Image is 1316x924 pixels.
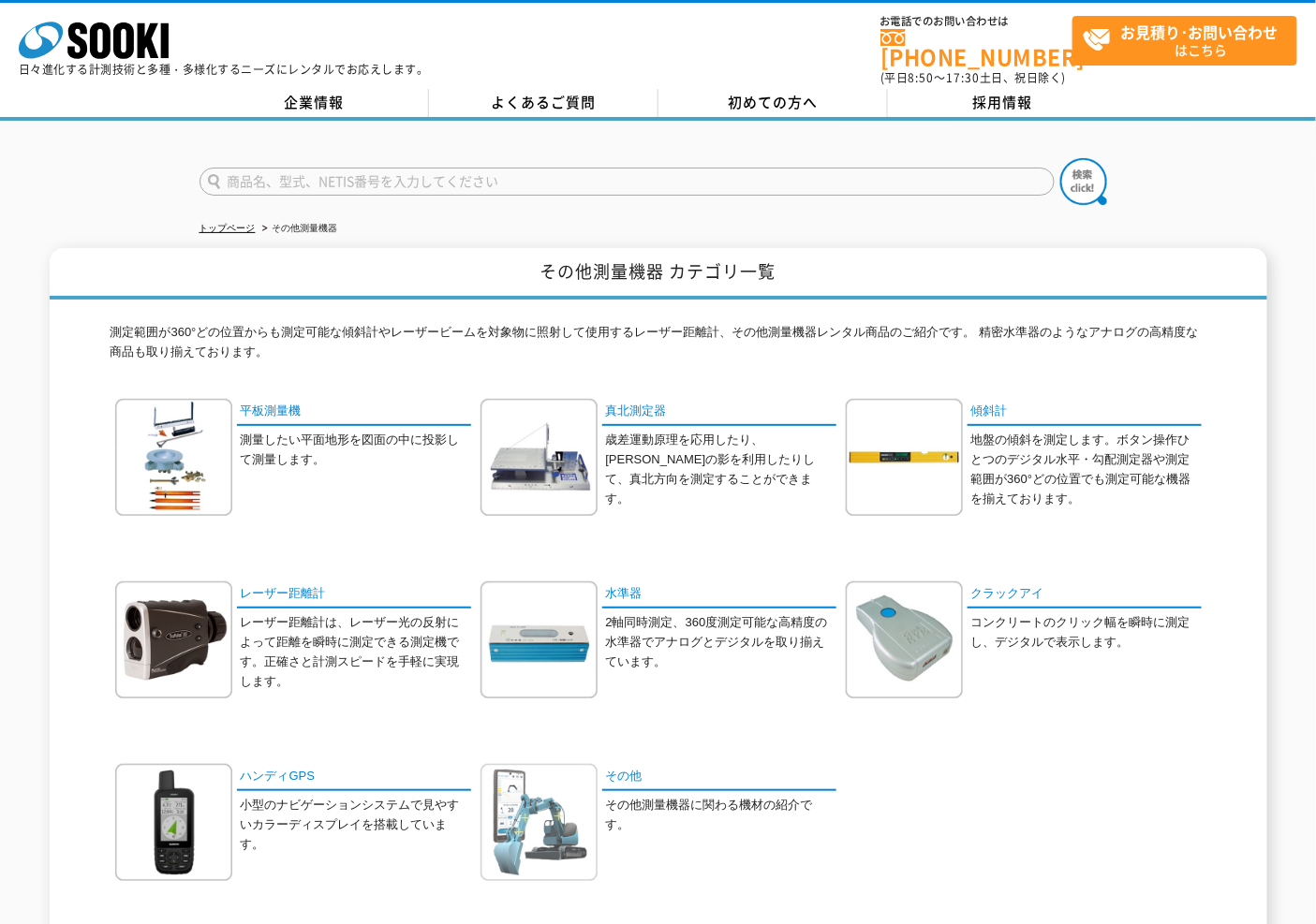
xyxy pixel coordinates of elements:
p: 日々進化する計測技術と多種・多様化するニーズにレンタルでお応えします。 [19,64,429,75]
span: 8:50 [909,69,935,86]
p: 小型のナビゲーションシステムで見やすいカラーディスプレイを搭載しています。 [241,796,471,854]
span: はこちら [1083,17,1296,64]
span: 初めての方へ [728,92,818,112]
p: 2軸同時測定、360度測定可能な高精度の水準器でアナログとデジタルを取り揃えています。 [606,613,836,671]
img: 真北測定器 [481,399,598,516]
li: その他測量機器 [259,219,338,239]
a: 企業情報 [200,89,429,117]
p: 測量したい平面地形を図面の中に投影して測量します。 [241,431,471,470]
a: 傾斜計 [968,399,1202,426]
span: お電話でのお問い合わせは [880,16,1072,27]
input: 商品名、型式、NETIS番号を入力してください [200,168,1055,196]
img: btn_search.png [1060,158,1107,205]
a: [PHONE_NUMBER] [880,29,1072,67]
a: よくあるご質問 [429,89,658,117]
p: レーザー距離計は、レーザー光の反射によって距離を瞬時に測定できる測定機です。正確さと計測スピードを手軽に実現します。 [241,613,471,691]
a: 平板測量機 [237,399,471,426]
a: レーザー距離計 [237,581,471,609]
p: コンクリートのクリック幅を瞬時に測定し、デジタルで表示します。 [971,613,1202,653]
a: 採用情報 [888,89,1117,117]
img: クラックアイ [846,581,963,698]
a: 真北測定器 [602,399,836,426]
a: クラックアイ [968,581,1202,609]
a: その他 [602,764,836,791]
strong: お見積り･お問い合わせ [1121,21,1279,43]
a: お見積り･お問い合わせはこちら [1072,16,1297,66]
p: 歳差運動原理を応用したり、[PERSON_NAME]の影を利用したりして、真北方向を測定することができます。 [606,431,836,508]
h1: その他測量機器 カテゴリ一覧 [50,248,1267,300]
img: その他 [481,764,598,881]
p: 測定範囲が360°どの位置からも測定可能な傾斜計やレーザービームを対象物に照射して使用するレーザー距離計、その他測量機器レンタル商品のご紹介です。 精密水準器のようなアナログの高精度な商品も取り... [111,323,1206,372]
img: レーザー距離計 [115,581,232,698]
span: (平日 ～ 土日、祝日除く) [880,69,1066,86]
a: 初めての方へ [658,89,888,117]
a: ハンディGPS [237,764,471,791]
img: 水準器 [481,581,598,698]
img: ハンディGPS [115,764,232,881]
span: 17:30 [946,69,980,86]
img: 傾斜計 [846,399,963,516]
a: 水準器 [602,581,836,609]
img: 平板測量機 [115,399,232,516]
p: 地盤の傾斜を測定します。ボタン操作ひとつのデジタル水平・勾配測定器や測定範囲が360°どの位置でも測定可能な機器を揃えております。 [971,431,1202,508]
p: その他測量機器に関わる機材の紹介です。 [606,796,836,835]
a: トップページ [200,223,256,233]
